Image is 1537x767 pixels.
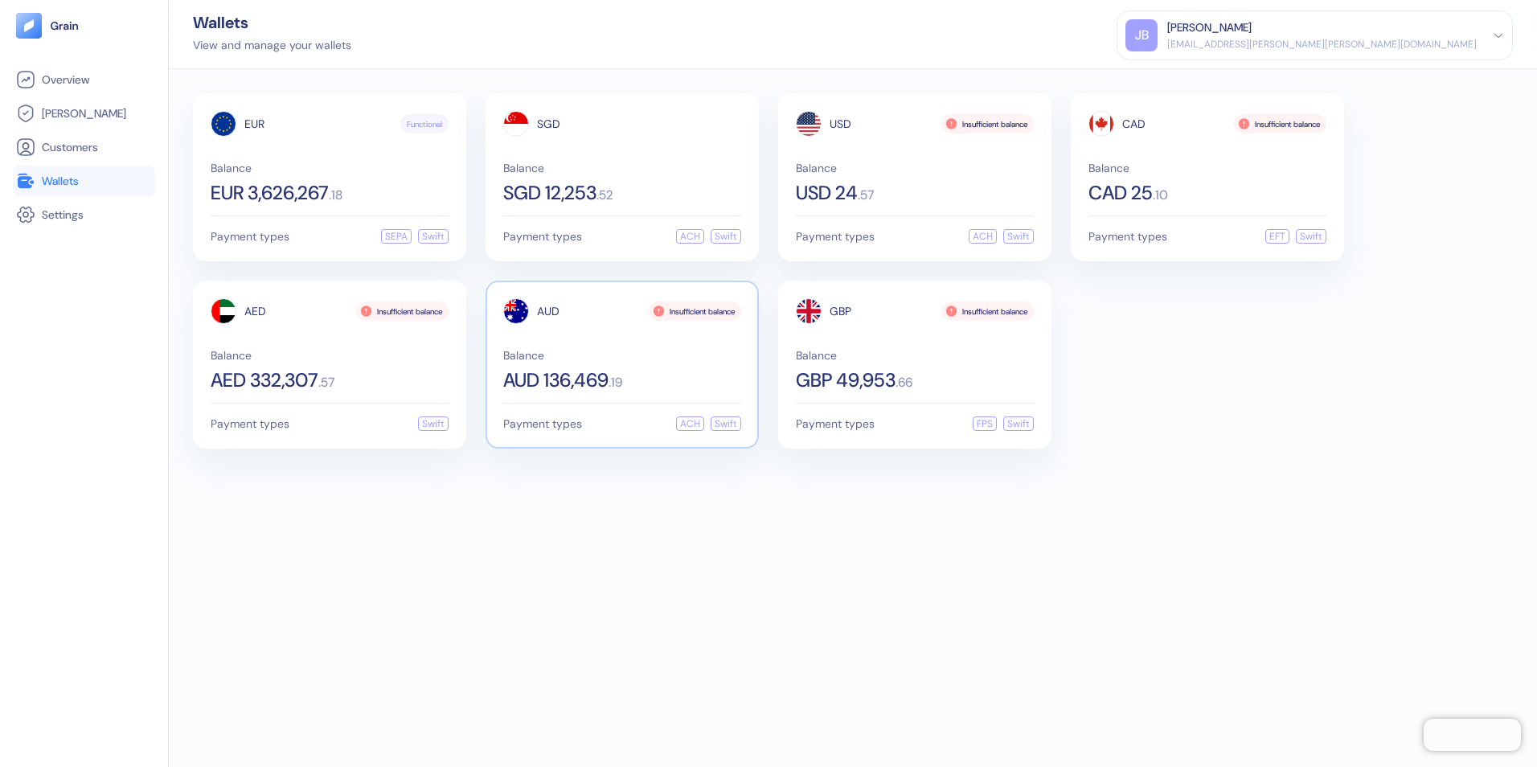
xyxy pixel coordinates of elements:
[16,13,42,39] img: logo-tablet-V2.svg
[941,114,1034,133] div: Insufficient balance
[1265,229,1289,244] div: EFT
[1088,183,1153,203] span: CAD 25
[1122,118,1146,129] span: CAD
[1153,189,1168,202] span: . 10
[16,205,152,224] a: Settings
[503,350,741,361] span: Balance
[941,301,1034,321] div: Insufficient balance
[1167,19,1252,36] div: [PERSON_NAME]
[830,118,851,129] span: USD
[244,118,264,129] span: EUR
[503,183,596,203] span: SGD 12,253
[537,118,560,129] span: SGD
[193,37,351,54] div: View and manage your wallets
[858,189,874,202] span: . 57
[211,162,449,174] span: Balance
[16,171,152,191] a: Wallets
[418,229,449,244] div: Swift
[1234,114,1326,133] div: Insufficient balance
[676,416,704,431] div: ACH
[42,139,98,155] span: Customers
[711,416,741,431] div: Swift
[1003,416,1034,431] div: Swift
[356,301,449,321] div: Insufficient balance
[896,376,912,389] span: . 66
[596,189,613,202] span: . 52
[1167,37,1477,51] div: [EMAIL_ADDRESS][PERSON_NAME][PERSON_NAME][DOMAIN_NAME]
[1296,229,1326,244] div: Swift
[381,229,412,244] div: SEPA
[211,350,449,361] span: Balance
[711,229,741,244] div: Swift
[42,105,126,121] span: [PERSON_NAME]
[796,418,875,429] span: Payment types
[211,418,289,429] span: Payment types
[1125,19,1158,51] div: JB
[503,162,741,174] span: Balance
[329,189,342,202] span: . 18
[211,231,289,242] span: Payment types
[503,418,582,429] span: Payment types
[609,376,622,389] span: . 19
[42,207,84,223] span: Settings
[1088,231,1167,242] span: Payment types
[50,20,80,31] img: logo
[16,104,152,123] a: [PERSON_NAME]
[796,183,858,203] span: USD 24
[16,137,152,157] a: Customers
[193,14,351,31] div: Wallets
[16,70,152,89] a: Overview
[244,306,266,317] span: AED
[211,183,329,203] span: EUR 3,626,267
[418,416,449,431] div: Swift
[796,231,875,242] span: Payment types
[1424,719,1521,751] iframe: Chatra live chat
[1088,162,1326,174] span: Balance
[830,306,851,317] span: GBP
[407,118,442,130] span: Functional
[42,72,89,88] span: Overview
[42,173,79,189] span: Wallets
[796,350,1034,361] span: Balance
[969,229,997,244] div: ACH
[537,306,559,317] span: AUD
[503,371,609,390] span: AUD 136,469
[649,301,741,321] div: Insufficient balance
[318,376,334,389] span: . 57
[211,371,318,390] span: AED 332,307
[973,416,997,431] div: FPS
[503,231,582,242] span: Payment types
[1003,229,1034,244] div: Swift
[796,371,896,390] span: GBP 49,953
[796,162,1034,174] span: Balance
[676,229,704,244] div: ACH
